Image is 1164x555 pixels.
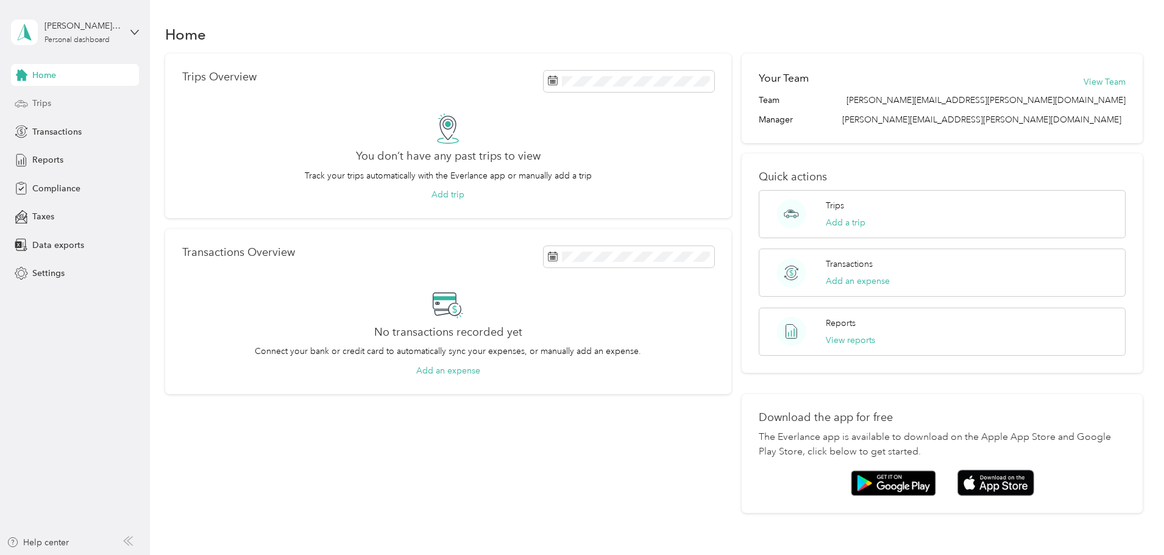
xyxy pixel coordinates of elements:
button: Add trip [431,188,464,201]
button: Add an expense [416,364,480,377]
p: The Everlance app is available to download on the Apple App Store and Google Play Store, click be... [759,430,1126,459]
p: Download the app for free [759,411,1126,424]
img: Google play [851,470,936,496]
span: Manager [759,113,793,126]
button: Add an expense [826,275,890,288]
span: Taxes [32,210,54,223]
div: Personal dashboard [44,37,110,44]
span: Settings [32,267,65,280]
iframe: Everlance-gr Chat Button Frame [1096,487,1164,555]
span: Home [32,69,56,82]
div: [PERSON_NAME][EMAIL_ADDRESS][PERSON_NAME][DOMAIN_NAME] [44,19,121,32]
button: Help center [7,536,69,549]
p: Track your trips automatically with the Everlance app or manually add a trip [305,169,592,182]
img: App store [957,470,1034,496]
p: Connect your bank or credit card to automatically sync your expenses, or manually add an expense. [255,345,641,358]
p: Transactions Overview [182,246,295,259]
h2: You don’t have any past trips to view [356,150,541,163]
h1: Home [165,28,206,41]
p: Trips [826,199,844,212]
span: Transactions [32,125,82,138]
span: Team [759,94,779,107]
span: [PERSON_NAME][EMAIL_ADDRESS][PERSON_NAME][DOMAIN_NAME] [842,115,1121,125]
p: Transactions [826,258,873,270]
button: View Team [1084,76,1126,88]
p: Reports [826,317,856,330]
h2: No transactions recorded yet [374,326,522,339]
span: Trips [32,97,51,110]
p: Quick actions [759,171,1126,183]
button: View reports [826,334,875,347]
h2: Your Team [759,71,809,86]
span: Data exports [32,239,84,252]
button: Add a trip [826,216,865,229]
p: Trips Overview [182,71,257,83]
span: Compliance [32,182,80,195]
span: [PERSON_NAME][EMAIL_ADDRESS][PERSON_NAME][DOMAIN_NAME] [846,94,1126,107]
span: Reports [32,154,63,166]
